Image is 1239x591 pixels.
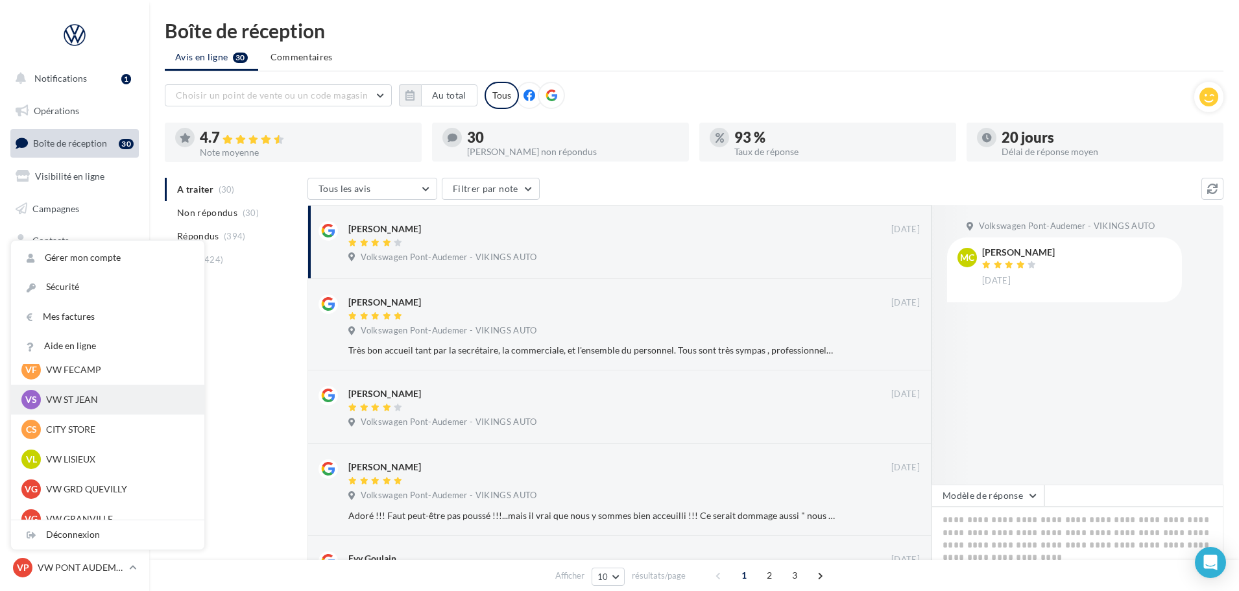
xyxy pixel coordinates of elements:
[307,178,437,200] button: Tous les avis
[8,292,141,319] a: Calendrier
[8,195,141,223] a: Campagnes
[555,570,584,582] span: Afficher
[399,84,477,106] button: Au total
[8,259,141,287] a: Médiathèque
[26,453,37,466] span: VL
[891,297,920,309] span: [DATE]
[11,520,204,549] div: Déconnexion
[11,302,204,332] a: Mes factures
[32,202,79,213] span: Campagnes
[11,272,204,302] a: Sécurité
[361,416,536,428] span: Volkswagen Pont-Audemer - VIKINGS AUTO
[202,254,224,265] span: (424)
[932,485,1044,507] button: Modèle de réponse
[10,555,139,580] a: VP VW PONT AUDEMER
[25,393,37,406] span: VS
[734,130,946,145] div: 93 %
[361,325,536,337] span: Volkswagen Pont-Audemer - VIKINGS AUTO
[467,130,679,145] div: 30
[8,163,141,190] a: Visibilité en ligne
[176,90,368,101] span: Choisir un point de vente ou un code magasin
[177,206,237,219] span: Non répondus
[960,251,974,264] span: MC
[734,565,754,586] span: 1
[348,223,421,235] div: [PERSON_NAME]
[271,51,333,64] span: Commentaires
[442,178,540,200] button: Filtrer par note
[243,208,259,218] span: (30)
[891,224,920,235] span: [DATE]
[177,230,219,243] span: Répondus
[485,82,519,109] div: Tous
[46,513,189,525] p: VW GRANVILLE
[1195,547,1226,578] div: Open Intercom Messenger
[46,483,189,496] p: VW GRD QUEVILLY
[38,561,124,574] p: VW PONT AUDEMER
[200,130,411,145] div: 4.7
[119,139,134,149] div: 30
[34,105,79,116] span: Opérations
[361,490,536,501] span: Volkswagen Pont-Audemer - VIKINGS AUTO
[734,147,946,156] div: Taux de réponse
[348,344,836,357] div: Très bon accueil tant par la secrétaire, la commerciale, et l'ensemble du personnel. Tous sont tr...
[8,324,141,362] a: PLV et print personnalisable
[891,554,920,566] span: [DATE]
[1002,147,1213,156] div: Délai de réponse moyen
[165,21,1223,40] div: Boîte de réception
[592,568,625,586] button: 10
[8,129,141,157] a: Boîte de réception30
[632,570,686,582] span: résultats/page
[25,483,38,496] span: VG
[348,509,836,522] div: Adoré !!! Faut peut-être pas poussé !!!...mais il vrai que nous y sommes bien acceuilli !!! Ce se...
[11,243,204,272] a: Gérer mon compte
[46,393,189,406] p: VW ST JEAN
[348,552,396,565] div: Evy Goulain
[8,367,141,405] a: Campagnes DataOnDemand
[784,565,805,586] span: 3
[35,171,104,182] span: Visibilité en ligne
[1002,130,1213,145] div: 20 jours
[32,235,69,246] span: Contacts
[982,275,1011,287] span: [DATE]
[979,221,1155,232] span: Volkswagen Pont-Audemer - VIKINGS AUTO
[361,252,536,263] span: Volkswagen Pont-Audemer - VIKINGS AUTO
[224,231,246,241] span: (394)
[421,84,477,106] button: Au total
[8,227,141,254] a: Contacts
[121,74,131,84] div: 1
[759,565,780,586] span: 2
[25,363,37,376] span: VF
[46,423,189,436] p: CITY STORE
[46,453,189,466] p: VW LISIEUX
[11,332,204,361] a: Aide en ligne
[467,147,679,156] div: [PERSON_NAME] non répondus
[8,65,136,92] button: Notifications 1
[26,423,37,436] span: CS
[891,389,920,400] span: [DATE]
[17,561,29,574] span: VP
[597,572,608,582] span: 10
[348,387,421,400] div: [PERSON_NAME]
[982,248,1055,257] div: [PERSON_NAME]
[200,148,411,157] div: Note moyenne
[25,513,38,525] span: VG
[348,296,421,309] div: [PERSON_NAME]
[348,461,421,474] div: [PERSON_NAME]
[319,183,371,194] span: Tous les avis
[8,97,141,125] a: Opérations
[46,363,189,376] p: VW FECAMP
[891,462,920,474] span: [DATE]
[33,138,107,149] span: Boîte de réception
[34,73,87,84] span: Notifications
[165,84,392,106] button: Choisir un point de vente ou un code magasin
